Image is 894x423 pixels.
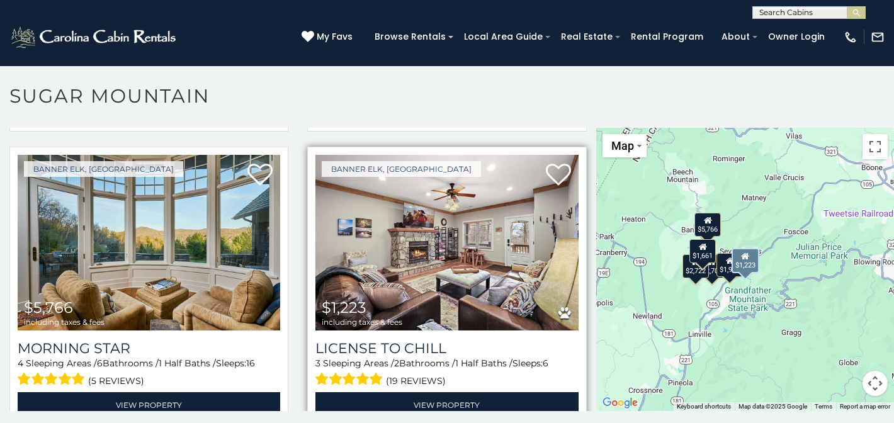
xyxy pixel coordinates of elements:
[18,155,280,331] a: Morning Star $5,766 including taxes & fees
[322,298,366,317] span: $1,223
[458,27,549,47] a: Local Area Guide
[555,27,619,47] a: Real Estate
[322,318,402,326] span: including taxes & fees
[315,155,578,331] img: License to Chill
[315,357,578,389] div: Sleeping Areas / Bathrooms / Sleeps:
[18,392,280,418] a: View Property
[88,373,144,389] span: (5 reviews)
[863,134,888,159] button: Toggle fullscreen view
[394,358,399,369] span: 2
[543,358,548,369] span: 6
[871,30,885,44] img: mail-regular-white.png
[762,27,831,47] a: Owner Login
[682,254,709,278] div: $2,722
[386,373,446,389] span: (19 reviews)
[815,403,832,410] a: Terms (opens in new tab)
[18,358,23,369] span: 4
[368,27,452,47] a: Browse Rentals
[9,25,179,50] img: White-1-2.png
[315,340,578,357] a: License to Chill
[717,253,744,277] div: $1,951
[599,395,641,411] a: Open this area in Google Maps (opens a new window)
[732,248,759,273] div: $1,223
[246,358,255,369] span: 16
[315,155,578,331] a: License to Chill $1,223 including taxes & fees
[24,298,73,317] span: $5,766
[738,403,807,410] span: Map data ©2025 Google
[18,155,280,331] img: Morning Star
[546,162,571,189] a: Add to favorites
[18,357,280,389] div: Sleeping Areas / Bathrooms / Sleeps:
[97,358,103,369] span: 6
[315,392,578,418] a: View Property
[317,30,353,43] span: My Favs
[599,395,641,411] img: Google
[315,358,320,369] span: 3
[625,27,710,47] a: Rental Program
[863,371,888,396] button: Map camera controls
[302,30,356,44] a: My Favs
[694,213,721,237] div: $5,766
[677,402,731,411] button: Keyboard shortcuts
[159,358,216,369] span: 1 Half Baths /
[611,139,634,152] span: Map
[844,30,857,44] img: phone-regular-white.png
[247,162,273,189] a: Add to favorites
[455,358,512,369] span: 1 Half Baths /
[715,27,756,47] a: About
[603,134,647,157] button: Change map style
[18,340,280,357] a: Morning Star
[24,318,105,326] span: including taxes & fees
[24,161,183,177] a: Banner Elk, [GEOGRAPHIC_DATA]
[322,161,481,177] a: Banner Elk, [GEOGRAPHIC_DATA]
[840,403,890,410] a: Report a map error
[699,254,725,278] div: $2,703
[690,239,716,263] div: $1,661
